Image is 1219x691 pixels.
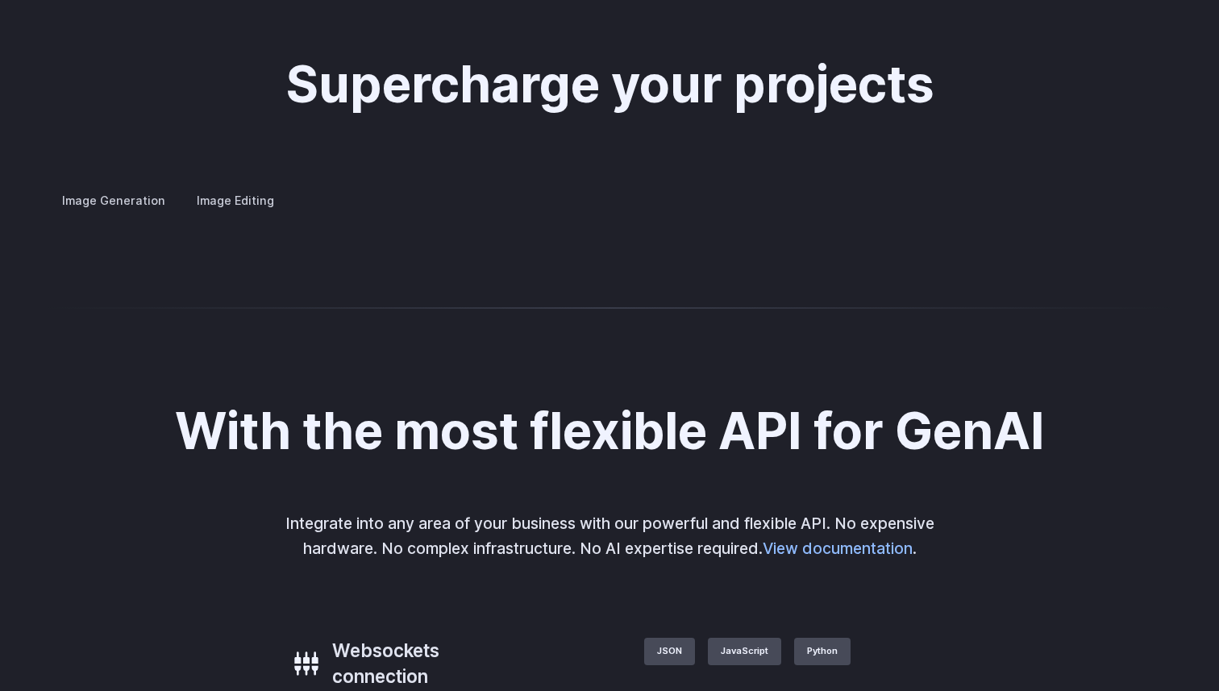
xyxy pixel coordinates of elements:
label: JSON [644,638,695,665]
h3: Websockets connection [332,638,530,689]
label: Image Generation [48,186,179,214]
p: Integrate into any area of your business with our powerful and flexible API. No expensive hardwar... [274,511,945,560]
label: Image Editing [183,186,288,214]
h2: Supercharge your projects [285,57,934,113]
a: View documentation [763,539,913,558]
label: JavaScript [708,638,781,665]
h2: With the most flexible API for GenAI [175,404,1045,460]
label: Python [794,638,851,665]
